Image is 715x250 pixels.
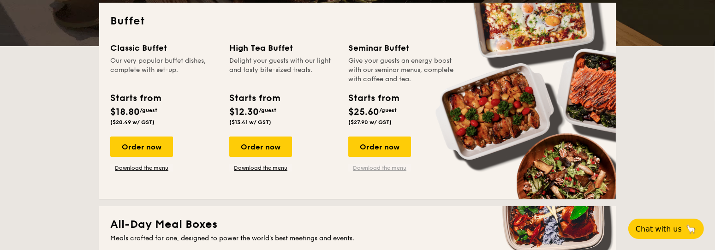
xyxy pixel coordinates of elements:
div: Seminar Buffet [348,42,456,54]
span: 🦙 [685,224,697,234]
span: ($13.41 w/ GST) [229,119,271,125]
div: Order now [229,137,292,157]
span: $18.80 [110,107,140,118]
span: ($27.90 w/ GST) [348,119,392,125]
h2: All-Day Meal Boxes [110,217,605,232]
span: ($20.49 w/ GST) [110,119,155,125]
div: Starts from [110,91,161,105]
a: Download the menu [348,164,411,172]
div: Starts from [229,91,280,105]
a: Download the menu [110,164,173,172]
span: Chat with us [636,225,682,233]
span: /guest [259,107,276,113]
span: /guest [379,107,397,113]
button: Chat with us🦙 [628,219,704,239]
div: Order now [110,137,173,157]
a: Download the menu [229,164,292,172]
div: High Tea Buffet [229,42,337,54]
div: Give your guests an energy boost with our seminar menus, complete with coffee and tea. [348,56,456,84]
div: Classic Buffet [110,42,218,54]
span: $25.60 [348,107,379,118]
div: Delight your guests with our light and tasty bite-sized treats. [229,56,337,84]
div: Order now [348,137,411,157]
div: Our very popular buffet dishes, complete with set-up. [110,56,218,84]
div: Starts from [348,91,399,105]
div: Meals crafted for one, designed to power the world's best meetings and events. [110,234,605,243]
h2: Buffet [110,14,605,29]
span: /guest [140,107,157,113]
span: $12.30 [229,107,259,118]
